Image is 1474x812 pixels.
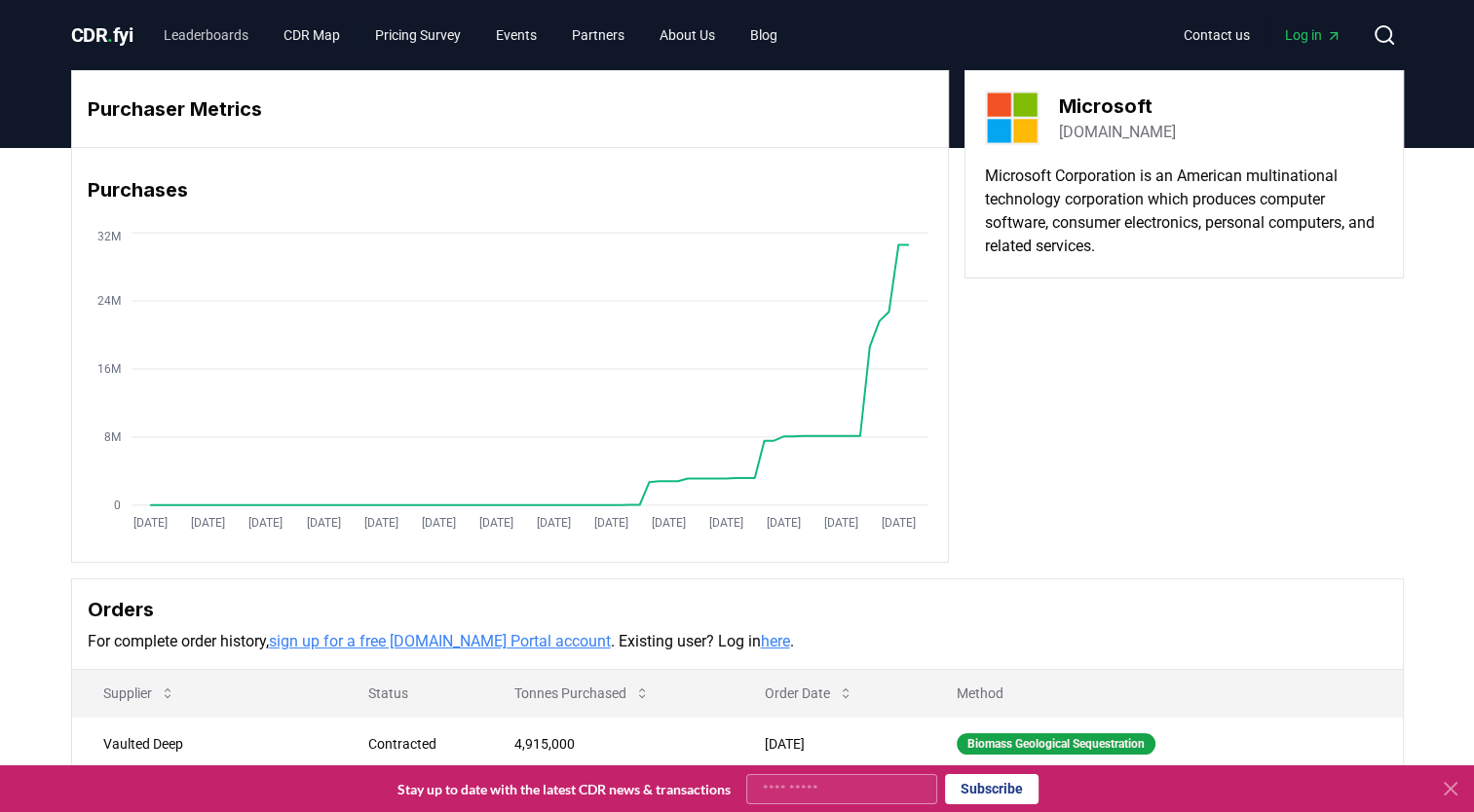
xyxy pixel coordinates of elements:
[823,516,857,530] tspan: [DATE]
[708,516,742,530] tspan: [DATE]
[88,94,932,124] h3: Purchaser Metrics
[536,516,570,530] tspan: [DATE]
[88,595,1387,624] h3: Orders
[1269,18,1357,53] a: Log in
[483,717,734,770] td: 4,915,000
[1059,121,1176,144] a: [DOMAIN_NAME]
[1168,18,1357,53] nav: Main
[96,230,120,243] tspan: 32M
[72,717,338,770] td: Vaulted Deep
[107,23,113,47] span: .
[421,516,455,530] tspan: [DATE]
[941,683,1387,703] p: Method
[734,717,926,770] td: [DATE]
[761,632,790,650] a: here
[1059,92,1176,121] h3: Microsoft
[1285,25,1342,45] span: Log in
[88,175,932,204] h3: Purchases
[957,733,1155,755] div: Biomass Geological Sequestration
[96,362,120,376] tspan: 16M
[644,18,731,53] a: About Us
[651,516,685,530] tspan: [DATE]
[766,516,800,530] tspan: [DATE]
[735,18,793,53] a: Blog
[88,674,191,713] button: Supplier
[96,294,120,308] tspan: 24M
[882,516,916,530] tspan: [DATE]
[478,516,512,530] tspan: [DATE]
[1168,18,1266,53] a: Contact us
[593,516,627,530] tspan: [DATE]
[353,683,468,703] p: Status
[306,516,340,530] tspan: [DATE]
[191,516,225,530] tspan: [DATE]
[359,18,476,53] a: Pricing Survey
[368,734,468,754] div: Contracted
[248,516,283,530] tspan: [DATE]
[133,516,168,530] tspan: [DATE]
[749,674,869,713] button: Order Date
[985,91,1039,145] img: Microsoft-logo
[499,674,665,713] button: Tonnes Purchased
[103,430,120,444] tspan: 8M
[268,18,356,53] a: CDR Map
[113,498,120,512] tspan: 0
[985,165,1383,258] p: Microsoft Corporation is an American multinational technology corporation which produces computer...
[363,516,397,530] tspan: [DATE]
[480,18,552,53] a: Events
[71,23,133,47] span: CDR fyi
[88,630,1387,653] p: For complete order history, . Existing user? Log in .
[269,632,611,650] a: sign up for a free [DOMAIN_NAME] Portal account
[71,21,133,49] a: CDR.fyi
[148,18,264,53] a: Leaderboards
[556,18,640,53] a: Partners
[148,18,793,53] nav: Main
